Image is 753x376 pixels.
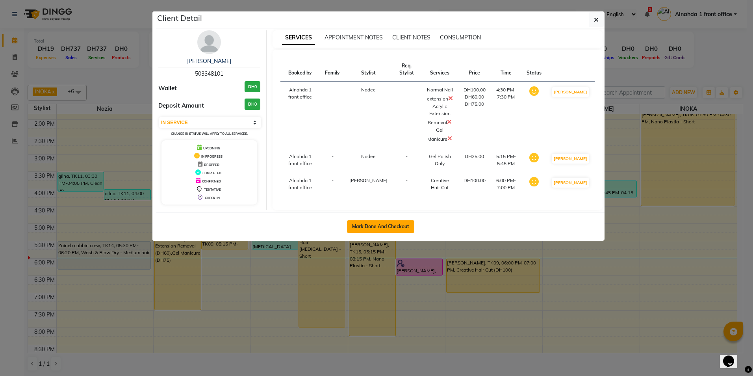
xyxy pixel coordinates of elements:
td: 5:15 PM-5:45 PM [490,148,522,172]
div: Gel Polish Only [426,153,454,167]
span: CHECK-IN [205,196,220,200]
small: Change in status will apply to all services. [171,132,248,136]
a: [PERSON_NAME] [187,58,231,65]
span: CLIENT NOTES [392,34,430,41]
span: IN PROGRESS [201,154,223,158]
button: Mark Done And Checkout [347,220,414,233]
th: Req. Stylist [392,58,421,82]
th: Booked by [280,58,321,82]
span: Nadee [361,87,376,93]
span: Nadee [361,153,376,159]
span: SERVICES [282,31,315,45]
div: Creative Hair Cut [426,177,454,191]
div: Acrylic Extension Removal [426,103,454,127]
h5: Client Detail [157,12,202,24]
div: DH100.00 [464,86,486,93]
div: DH75.00 [464,101,486,108]
span: 503348101 [195,70,223,77]
span: COMPLETED [202,171,221,175]
td: 6:00 PM-7:00 PM [490,172,522,196]
th: Status [522,58,546,82]
button: [PERSON_NAME] [552,178,589,188]
td: - [392,172,421,196]
button: [PERSON_NAME] [552,154,589,164]
div: DH60.00 [464,93,486,101]
td: - [320,82,345,148]
div: DH25.00 [464,153,486,160]
td: Alnahda 1 front office [280,82,321,148]
span: CONSUMPTION [440,34,481,41]
div: DH100.00 [464,177,486,184]
th: Services [421,58,459,82]
span: DROPPED [204,163,219,167]
span: Wallet [158,84,177,93]
img: avatar [197,30,221,54]
h3: DH0 [245,99,260,110]
span: UPCOMING [203,146,220,150]
th: Time [490,58,522,82]
td: - [392,148,421,172]
span: TENTATIVE [204,188,221,192]
td: 4:30 PM-7:30 PM [490,82,522,148]
span: [PERSON_NAME] [349,177,388,183]
span: CONFIRMED [202,179,221,183]
td: - [320,172,345,196]
div: Normal Nail extension [426,86,454,103]
td: Alnahda 1 front office [280,172,321,196]
h3: DH0 [245,81,260,93]
td: - [392,82,421,148]
span: Deposit Amount [158,101,204,110]
td: - [320,148,345,172]
th: Stylist [345,58,392,82]
div: Gel Manicure [426,127,454,143]
button: [PERSON_NAME] [552,87,589,97]
th: Family [320,58,345,82]
span: APPOINTMENT NOTES [325,34,383,41]
td: Alnahda 1 front office [280,148,321,172]
th: Price [459,58,490,82]
iframe: chat widget [720,344,745,368]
